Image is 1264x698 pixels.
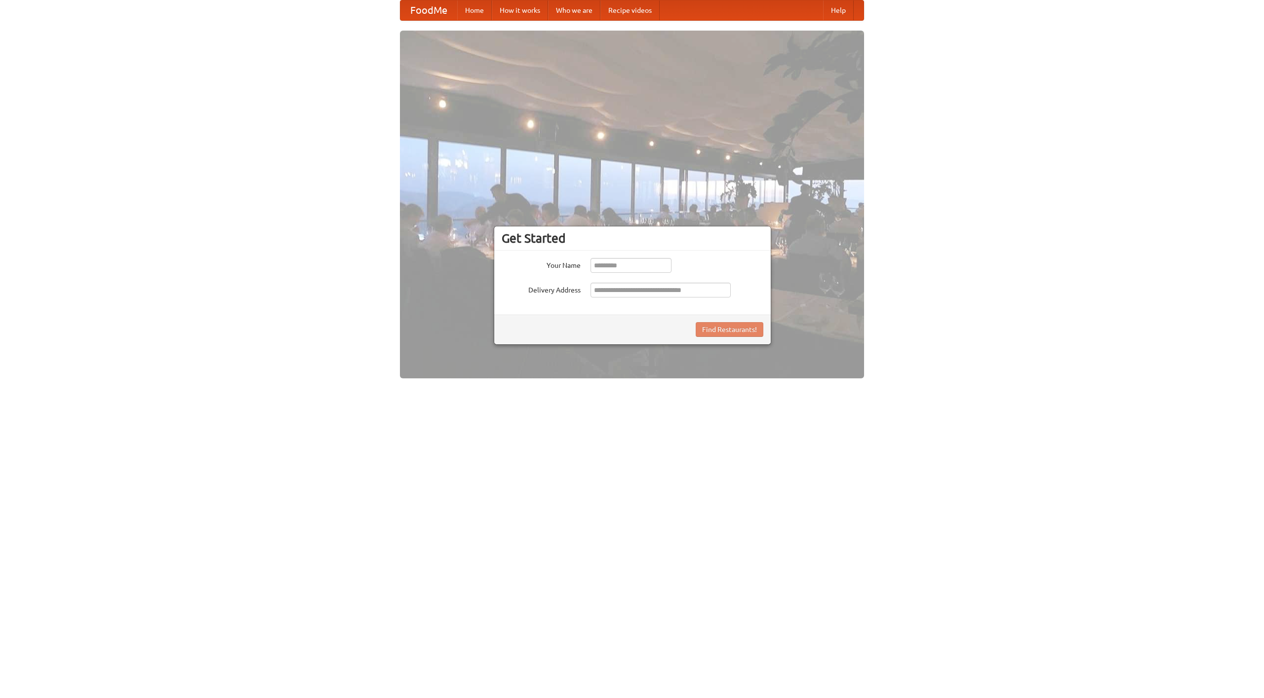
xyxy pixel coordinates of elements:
a: Home [457,0,492,20]
a: How it works [492,0,548,20]
a: FoodMe [400,0,457,20]
button: Find Restaurants! [696,322,763,337]
a: Help [823,0,854,20]
a: Who we are [548,0,600,20]
label: Your Name [502,258,581,270]
h3: Get Started [502,231,763,246]
a: Recipe videos [600,0,660,20]
label: Delivery Address [502,283,581,295]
